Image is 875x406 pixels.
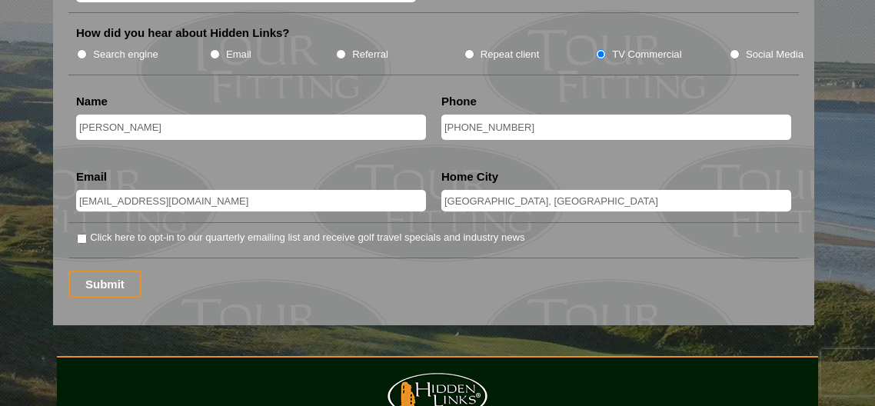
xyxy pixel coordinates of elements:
[352,47,388,62] label: Referral
[226,47,251,62] label: Email
[441,94,477,109] label: Phone
[746,47,803,62] label: Social Media
[76,94,108,109] label: Name
[441,169,498,185] label: Home City
[76,169,107,185] label: Email
[481,47,540,62] label: Repeat client
[612,47,681,62] label: TV Commercial
[76,25,290,41] label: How did you hear about Hidden Links?
[68,271,141,298] input: Submit
[93,47,158,62] label: Search engine
[90,230,524,245] label: Click here to opt-in to our quarterly emailing list and receive golf travel specials and industry...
